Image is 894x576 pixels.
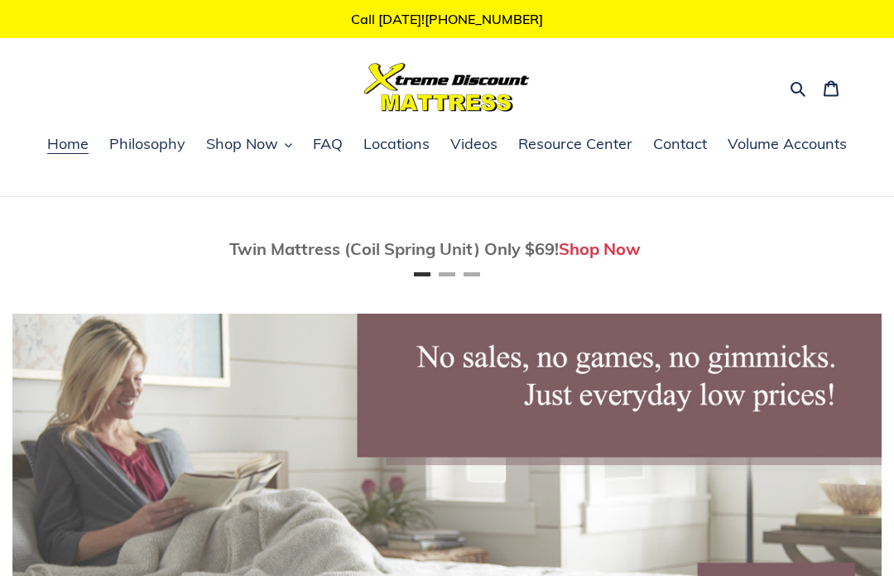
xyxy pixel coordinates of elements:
span: Twin Mattress (Coil Spring Unit) Only $69! [229,238,559,259]
a: [PHONE_NUMBER] [425,11,543,27]
a: Philosophy [101,132,194,157]
a: Home [39,132,97,157]
span: Home [47,134,89,154]
span: Videos [450,134,497,154]
span: FAQ [313,134,343,154]
a: Shop Now [559,238,641,259]
button: Page 1 [414,272,430,276]
span: Contact [653,134,707,154]
button: Page 3 [464,272,480,276]
img: Xtreme Discount Mattress [364,63,530,112]
a: Volume Accounts [719,132,855,157]
button: Shop Now [198,132,300,157]
button: Page 2 [439,272,455,276]
a: Locations [355,132,438,157]
span: Locations [363,134,430,154]
a: Contact [645,132,715,157]
a: Resource Center [510,132,641,157]
span: Volume Accounts [728,134,847,154]
span: Philosophy [109,134,185,154]
span: Shop Now [206,134,278,154]
span: Resource Center [518,134,632,154]
a: FAQ [305,132,351,157]
a: Videos [442,132,506,157]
